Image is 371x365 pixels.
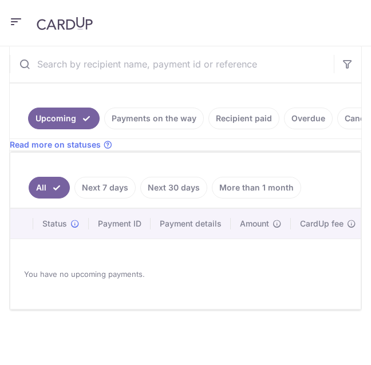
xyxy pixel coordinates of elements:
[151,209,231,239] th: Payment details
[208,108,279,129] a: Recipient paid
[37,17,93,30] img: CardUp
[10,139,112,150] a: Read more on statuses
[284,108,333,129] a: Overdue
[29,177,70,199] a: All
[212,177,301,199] a: More than 1 month
[10,46,334,82] input: Search by recipient name, payment id or reference
[28,108,100,129] a: Upcoming
[140,177,207,199] a: Next 30 days
[74,177,136,199] a: Next 7 days
[10,139,101,150] span: Read more on statuses
[104,108,204,129] a: Payments on the way
[240,218,269,229] span: Amount
[300,218,344,229] span: CardUp fee
[89,209,151,239] th: Payment ID
[42,218,67,229] span: Status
